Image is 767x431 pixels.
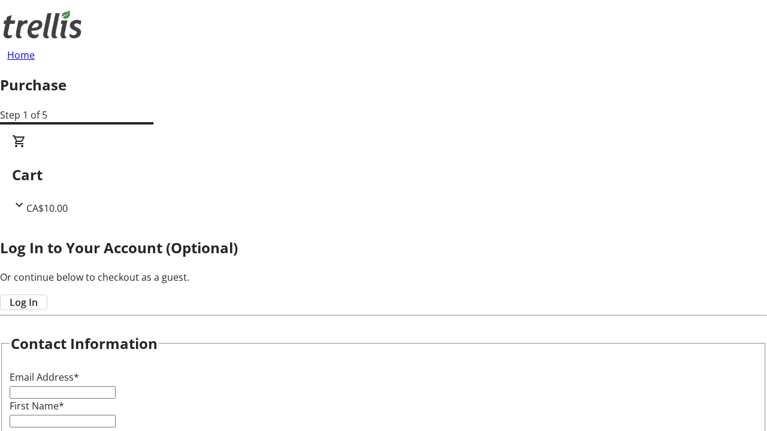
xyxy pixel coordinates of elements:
[26,202,68,215] span: CA$10.00
[10,399,64,412] label: First Name*
[10,371,79,384] label: Email Address*
[12,164,755,186] h2: Cart
[12,134,755,215] div: CartCA$10.00
[11,333,158,354] h2: Contact Information
[10,295,38,309] span: Log In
